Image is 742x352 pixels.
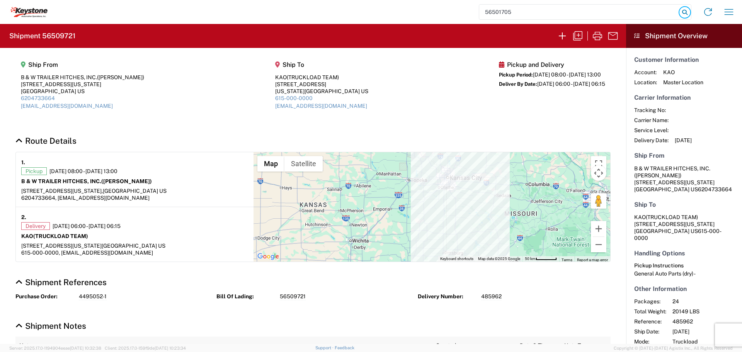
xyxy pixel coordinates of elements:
strong: KAO [21,233,88,239]
div: [STREET_ADDRESS] [275,81,368,88]
button: Map camera controls [591,165,606,181]
a: Feedback [335,345,354,350]
span: [DATE] [675,137,692,144]
span: 485962 [672,318,739,325]
span: [STREET_ADDRESS][US_STATE] [634,179,715,185]
button: Keyboard shortcuts [440,256,473,262]
a: Report a map error [577,258,608,262]
strong: B & W TRAILER HITCHES, INC. [21,178,152,184]
span: (TRUCKLOAD TEAM) [646,214,698,220]
span: 24 [672,298,739,305]
span: Delivery [21,222,50,230]
div: KAO [275,74,368,81]
a: [EMAIL_ADDRESS][DOMAIN_NAME] [21,103,113,109]
a: Hide Details [15,136,77,146]
span: Delivery Date: [634,137,669,144]
span: [US_STATE][GEOGRAPHIC_DATA] US [72,243,165,249]
span: Account: [634,69,657,76]
button: Show satellite imagery [284,156,323,172]
strong: 2. [21,213,26,222]
h6: Pickup Instructions [634,262,734,269]
button: Map Scale: 50 km per 51 pixels [522,256,559,262]
span: ([PERSON_NAME]) [97,74,144,80]
a: 6204733664 [21,95,55,101]
div: B & W TRAILER HITCHES, INC. [21,74,144,81]
img: Google [255,252,281,262]
strong: Bill Of Lading: [216,293,274,300]
span: Truckload [672,338,739,345]
span: B & W TRAILER HITCHES, INC. [634,165,710,172]
a: Support [315,345,335,350]
h5: Customer Information [634,56,734,63]
span: [DATE] 06:00 - [DATE] 06:15 [537,81,605,87]
span: KAO [STREET_ADDRESS] [634,214,698,227]
span: [DATE] [672,328,739,335]
span: Tracking No: [634,107,669,114]
h5: Handling Options [634,250,734,257]
span: Client: 2025.17.0-159f9de [105,346,186,350]
span: [GEOGRAPHIC_DATA] US [103,188,167,194]
a: Open this area in Google Maps (opens a new window) [255,252,281,262]
address: [GEOGRAPHIC_DATA] US [634,165,734,193]
span: Service Level: [634,127,669,134]
span: 485962 [481,293,502,300]
h2: Shipment 56509721 [9,31,75,41]
h5: Ship From [21,61,144,68]
span: Deliver By Date: [499,81,537,87]
span: [STREET_ADDRESS] [21,243,72,249]
input: Shipment, tracking or reference number [479,5,679,19]
span: 6204733664 [698,186,732,192]
span: (TRUCKLOAD TEAM) [287,74,339,80]
span: (TRUCKLOAD TEAM) [33,233,88,239]
h5: Other Information [634,285,734,292]
a: Hide Details [15,277,107,287]
header: Shipment Overview [626,24,742,48]
h5: Ship To [275,61,368,68]
strong: Purchase Order: [15,293,73,300]
span: Map data ©2025 Google [478,257,520,261]
span: ([PERSON_NAME]) [634,172,681,179]
span: 56509721 [280,293,306,300]
span: [DATE] 08:00 - [DATE] 13:00 [533,71,601,78]
h5: Ship From [634,152,734,159]
span: Copyright © [DATE]-[DATE] Agistix Inc., All Rights Reserved [614,345,733,352]
h5: Pickup and Delivery [499,61,605,68]
span: [DATE] 10:32:38 [70,346,101,350]
span: [DATE] 06:00 - [DATE] 06:15 [53,223,121,230]
button: Show street map [257,156,284,172]
div: [GEOGRAPHIC_DATA] US [21,88,144,95]
div: [STREET_ADDRESS][US_STATE] [21,81,144,88]
span: [DATE] 10:23:34 [155,346,186,350]
span: Packages: [634,298,666,305]
h5: Ship To [634,201,734,208]
span: Mode: [634,338,666,345]
span: 4495052-1 [79,293,107,300]
span: 50 km [525,257,536,261]
span: ([PERSON_NAME]) [101,178,152,184]
strong: 1. [21,158,25,167]
a: [EMAIL_ADDRESS][DOMAIN_NAME] [275,103,367,109]
a: Hide Details [15,321,86,331]
span: 615-000-0000 [634,228,722,241]
span: Server: 2025.17.0-1194904eeae [9,346,101,350]
span: 20149 LBS [672,308,739,315]
span: Pickup [21,167,47,175]
span: [DATE] 08:00 - [DATE] 13:00 [49,168,117,175]
button: Zoom out [591,237,606,252]
span: Location: [634,79,657,86]
button: Drag Pegman onto the map to open Street View [591,193,606,209]
div: 615-000-0000, [EMAIL_ADDRESS][DOMAIN_NAME] [21,249,248,256]
button: Toggle fullscreen view [591,156,606,172]
button: Zoom in [591,221,606,236]
div: [US_STATE][GEOGRAPHIC_DATA] US [275,88,368,95]
span: Total Weight: [634,308,666,315]
span: KAO [663,69,703,76]
a: 615-000-0000 [275,95,313,101]
span: Pickup Period: [499,72,533,78]
strong: Delivery Number: [418,293,476,300]
a: Terms [562,258,572,262]
span: Master Location [663,79,703,86]
div: General Auto Parts (dry) - [634,270,734,277]
address: [US_STATE][GEOGRAPHIC_DATA] US [634,214,734,241]
div: 6204733664, [EMAIL_ADDRESS][DOMAIN_NAME] [21,194,248,201]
